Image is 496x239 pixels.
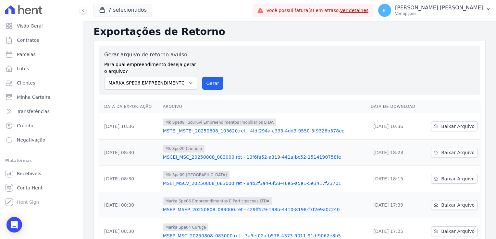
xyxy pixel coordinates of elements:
h2: Exportações de Retorno [93,26,486,38]
div: Plataformas [5,157,78,165]
a: MSCEI_MSC_20250808_083000.ret - 13f6fa52-a319-441a-bc52-1514190758fe [163,154,366,160]
span: Marka Spe06 Empreendimentos E Participacoes LTDA [163,197,272,205]
span: Baixar Arquivo [441,202,475,208]
button: 7 selecionados [93,4,152,16]
span: Crédito [17,122,33,129]
a: Baixar Arquivo [431,121,477,131]
td: [DATE] 08:30 [99,166,160,192]
td: [DATE] 08:30 [99,192,160,218]
span: IF [383,8,387,13]
a: MSTEI_MSTEI_20250808_103620.ret - 4fdf294a-c333-4dd3-9550-3f9326b578ee [163,128,366,134]
label: Gerar arquivo de retorno avulso [104,51,197,59]
td: [DATE] 10:36 [368,113,423,140]
td: [DATE] 10:36 [99,113,160,140]
a: Parcelas [3,48,80,61]
span: Baixar Arquivo [441,123,475,130]
a: Negativação [3,133,80,146]
th: Data de Download [368,100,423,113]
span: Baixar Arquivo [441,228,475,234]
a: Minha Carteira [3,91,80,104]
span: Baixar Arquivo [441,149,475,156]
td: [DATE] 17:39 [368,192,423,218]
p: [PERSON_NAME] [PERSON_NAME] [395,5,483,11]
a: MSEI_MSCV_20250808_083000.ret - 84b2f3a4-6f68-46e5-a5e1-5e3417f23701 [163,180,366,187]
span: Baixar Arquivo [441,176,475,182]
button: IF [PERSON_NAME] [PERSON_NAME] Ver opções [373,1,496,19]
div: Open Intercom Messenger [6,217,22,233]
label: Para qual empreendimento deseja gerar o arquivo? [104,59,197,75]
span: Você possui fatura(s) em atraso. [266,7,368,14]
a: Baixar Arquivo [431,200,477,210]
span: Mk Spe08 Tucuruvi Empreendimentos Imobiliarios LTDA [163,119,276,126]
a: Conta Hent [3,181,80,194]
span: Marka Spe04 Curuça [163,223,209,231]
span: Mk Spe09 [GEOGRAPHIC_DATA] [163,171,229,179]
span: Conta Hent [17,185,43,191]
a: Crédito [3,119,80,132]
a: Clientes [3,76,80,89]
p: Ver opções [395,11,483,16]
a: Baixar Arquivo [431,174,477,184]
th: Arquivo [160,100,368,113]
span: Transferências [17,108,50,115]
button: Gerar [202,77,224,90]
td: [DATE] 18:23 [368,140,423,166]
span: Recebíveis [17,170,41,177]
a: Ver detalhes [340,8,369,13]
span: Clientes [17,80,35,86]
td: [DATE] 18:15 [368,166,423,192]
span: Contratos [17,37,39,43]
span: Lotes [17,65,29,72]
a: Recebíveis [3,167,80,180]
span: Negativação [17,137,45,143]
span: Parcelas [17,51,36,58]
a: Transferências [3,105,80,118]
span: Mk Spe20 Cantidio [163,145,205,153]
a: Visão Geral [3,19,80,32]
td: [DATE] 08:30 [99,140,160,166]
a: MSEP_MSEP_20250808_083000.ret - c29ff5c9-198b-4410-8198-f7f2e9a0c240 [163,206,366,213]
th: Data da Exportação [99,100,160,113]
span: Visão Geral [17,23,43,29]
a: Contratos [3,34,80,47]
a: MSEP_MSC_20250808_083000.ret - 3a5ef02a-b578-4373-9011-91df9062e8b5 [163,233,366,239]
a: Baixar Arquivo [431,226,477,236]
a: Baixar Arquivo [431,148,477,157]
a: Lotes [3,62,80,75]
span: Minha Carteira [17,94,50,100]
